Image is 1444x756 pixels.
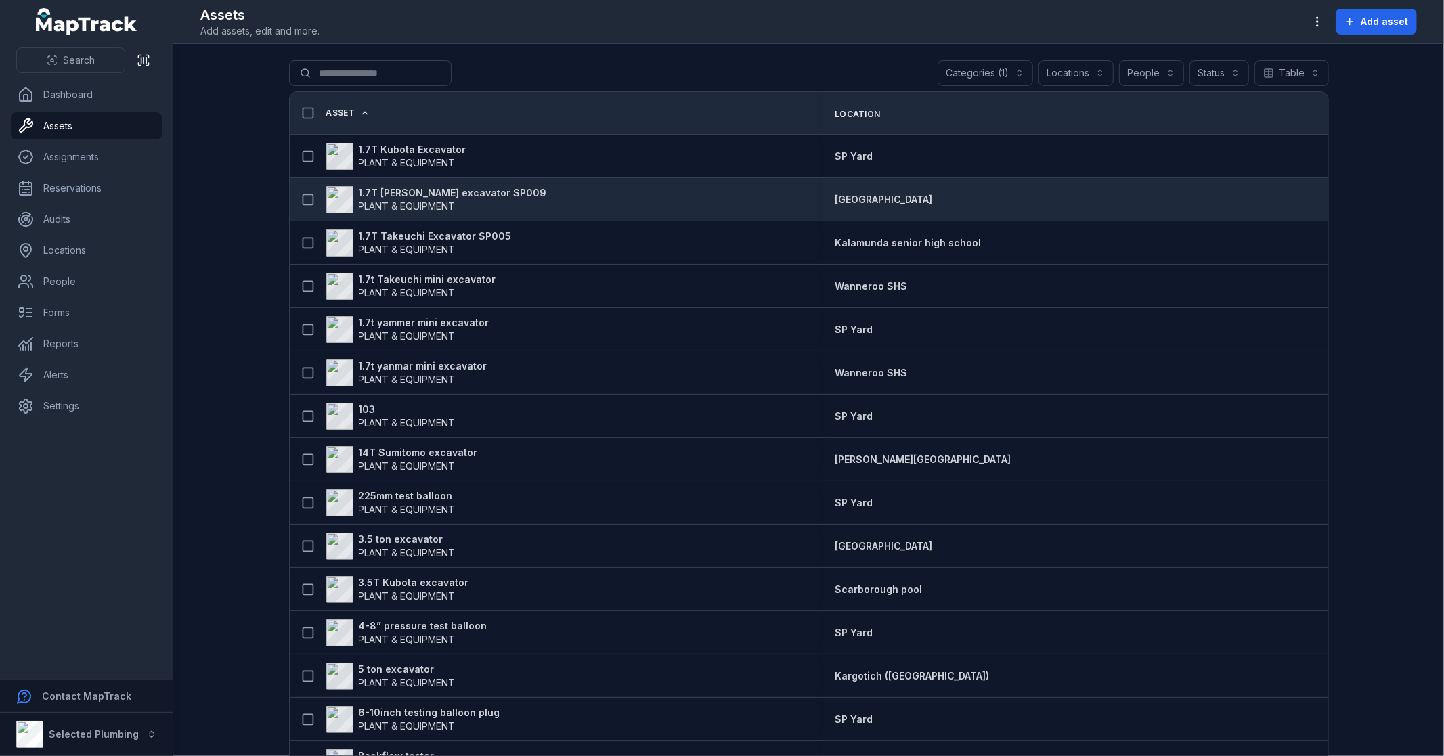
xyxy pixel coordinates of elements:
[835,366,907,380] a: Wanneroo SHS
[835,453,1011,466] a: [PERSON_NAME][GEOGRAPHIC_DATA]
[359,417,456,428] span: PLANT & EQUIPMENT
[835,540,932,552] span: [GEOGRAPHIC_DATA]
[11,330,162,357] a: Reports
[835,280,907,292] span: Wanneroo SHS
[359,143,466,156] strong: 1.7T Kubota Excavator
[835,583,922,596] a: Scarborough pool
[1361,15,1408,28] span: Add asset
[326,273,496,300] a: 1.7t Takeuchi mini excavatorPLANT & EQUIPMENT
[326,489,456,516] a: 225mm test balloonPLANT & EQUIPMENT
[326,576,469,603] a: 3.5T Kubota excavatorPLANT & EQUIPMENT
[835,627,873,638] span: SP Yard
[835,497,873,508] span: SP Yard
[359,157,456,169] span: PLANT & EQUIPMENT
[359,663,456,676] strong: 5 ton excavator
[359,186,547,200] strong: 1.7T [PERSON_NAME] excavator SP009
[359,677,456,688] span: PLANT & EQUIPMENT
[11,175,162,202] a: Reservations
[835,150,873,162] span: SP Yard
[359,489,456,503] strong: 225mm test balloon
[11,143,162,171] a: Assignments
[359,359,487,373] strong: 1.7t yanmar mini excavator
[359,273,496,286] strong: 1.7t Takeuchi mini excavator
[326,446,478,473] a: 14T Sumitomo excavatorPLANT & EQUIPMENT
[326,619,487,646] a: 4-8” pressure test balloonPLANT & EQUIPMENT
[359,229,512,243] strong: 1.7T Takeuchi Excavator SP005
[11,112,162,139] a: Assets
[16,47,125,73] button: Search
[11,81,162,108] a: Dashboard
[1254,60,1329,86] button: Table
[835,670,989,682] span: Kargotich ([GEOGRAPHIC_DATA])
[63,53,95,67] span: Search
[11,299,162,326] a: Forms
[326,706,500,733] a: 6-10inch testing balloon plugPLANT & EQUIPMENT
[359,533,456,546] strong: 3.5 ton excavator
[835,280,907,293] a: Wanneroo SHS
[326,403,456,430] a: 103PLANT & EQUIPMENT
[11,268,162,295] a: People
[326,663,456,690] a: 5 ton excavatorPLANT & EQUIPMENT
[835,496,873,510] a: SP Yard
[835,713,873,726] a: SP Yard
[11,237,162,264] a: Locations
[359,330,456,342] span: PLANT & EQUIPMENT
[11,393,162,420] a: Settings
[359,374,456,385] span: PLANT & EQUIPMENT
[835,194,932,205] span: [GEOGRAPHIC_DATA]
[11,361,162,388] a: Alerts
[835,237,981,248] span: Kalamunda senior high school
[835,109,880,120] span: Location
[359,244,456,255] span: PLANT & EQUIPMENT
[359,576,469,590] strong: 3.5T Kubota excavator
[326,316,489,343] a: 1.7t yammer mini excavatorPLANT & EQUIPMENT
[835,669,989,683] a: Kargotich ([GEOGRAPHIC_DATA])
[326,108,355,118] span: Asset
[835,324,873,335] span: SP Yard
[1336,9,1417,35] button: Add asset
[359,720,456,732] span: PLANT & EQUIPMENT
[42,690,131,702] strong: Contact MapTrack
[938,60,1033,86] button: Categories (1)
[326,108,370,118] a: Asset
[835,150,873,163] a: SP Yard
[1189,60,1249,86] button: Status
[1119,60,1184,86] button: People
[326,229,512,257] a: 1.7T Takeuchi Excavator SP005PLANT & EQUIPMENT
[359,619,487,633] strong: 4-8” pressure test balloon
[835,323,873,336] a: SP Yard
[359,633,456,645] span: PLANT & EQUIPMENT
[326,186,547,213] a: 1.7T [PERSON_NAME] excavator SP009PLANT & EQUIPMENT
[200,5,320,24] h2: Assets
[835,410,873,422] span: SP Yard
[359,403,456,416] strong: 103
[359,504,456,515] span: PLANT & EQUIPMENT
[835,539,932,553] a: [GEOGRAPHIC_DATA]
[36,8,137,35] a: MapTrack
[835,367,907,378] span: Wanneroo SHS
[1038,60,1114,86] button: Locations
[326,533,456,560] a: 3.5 ton excavatorPLANT & EQUIPMENT
[359,460,456,472] span: PLANT & EQUIPMENT
[326,143,466,170] a: 1.7T Kubota ExcavatorPLANT & EQUIPMENT
[326,359,487,386] a: 1.7t yanmar mini excavatorPLANT & EQUIPMENT
[359,446,478,460] strong: 14T Sumitomo excavator
[835,236,981,250] a: Kalamunda senior high school
[835,193,932,206] a: [GEOGRAPHIC_DATA]
[359,706,500,719] strong: 6-10inch testing balloon plug
[359,547,456,558] span: PLANT & EQUIPMENT
[49,728,139,740] strong: Selected Plumbing
[200,24,320,38] span: Add assets, edit and more.
[359,200,456,212] span: PLANT & EQUIPMENT
[835,626,873,640] a: SP Yard
[359,316,489,330] strong: 1.7t yammer mini excavator
[835,409,873,423] a: SP Yard
[359,590,456,602] span: PLANT & EQUIPMENT
[11,206,162,233] a: Audits
[835,713,873,725] span: SP Yard
[835,453,1011,465] span: [PERSON_NAME][GEOGRAPHIC_DATA]
[359,287,456,298] span: PLANT & EQUIPMENT
[835,583,922,595] span: Scarborough pool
